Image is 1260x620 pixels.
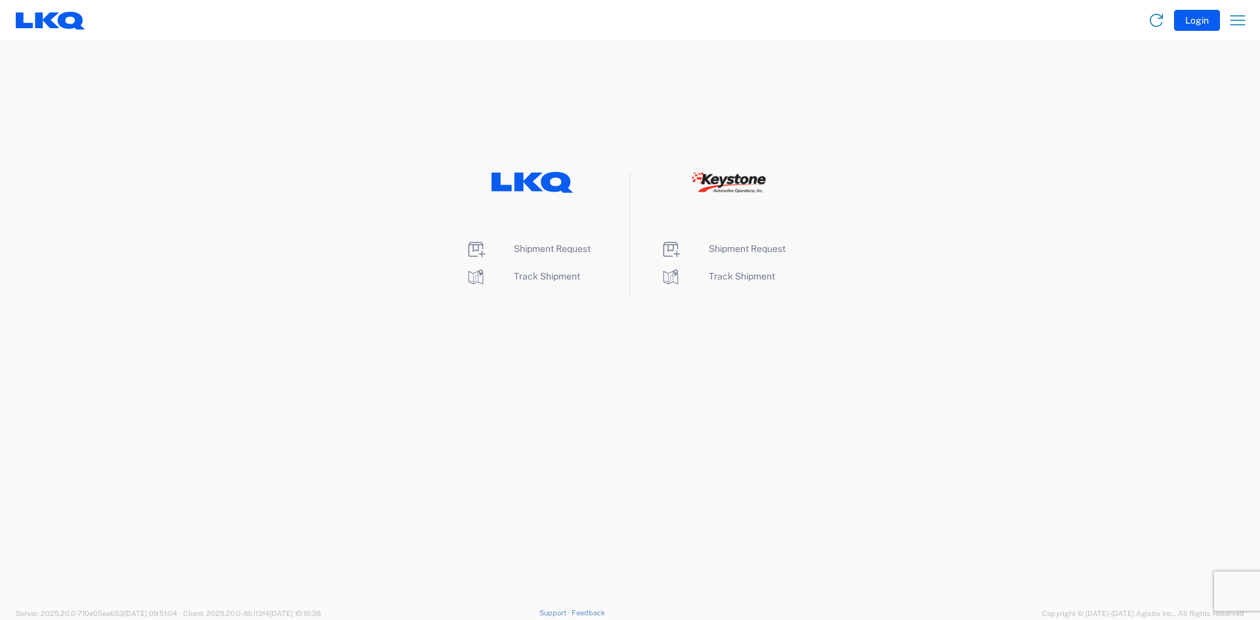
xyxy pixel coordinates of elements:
span: Client: 2025.20.0-8b113f4 [183,610,321,617]
button: Login [1174,10,1220,31]
span: Copyright © [DATE]-[DATE] Agistix Inc., All Rights Reserved [1042,608,1244,619]
a: Track Shipment [660,271,775,281]
a: Shipment Request [465,243,591,254]
span: Server: 2025.20.0-710e05ee653 [16,610,177,617]
a: Shipment Request [660,243,786,254]
a: Feedback [572,609,605,617]
span: Shipment Request [709,243,786,254]
span: Shipment Request [514,243,591,254]
a: Track Shipment [465,271,580,281]
a: Support [539,609,572,617]
span: [DATE] 10:16:38 [270,610,321,617]
span: Track Shipment [514,271,580,281]
span: [DATE] 09:51:04 [124,610,177,617]
span: Track Shipment [709,271,775,281]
